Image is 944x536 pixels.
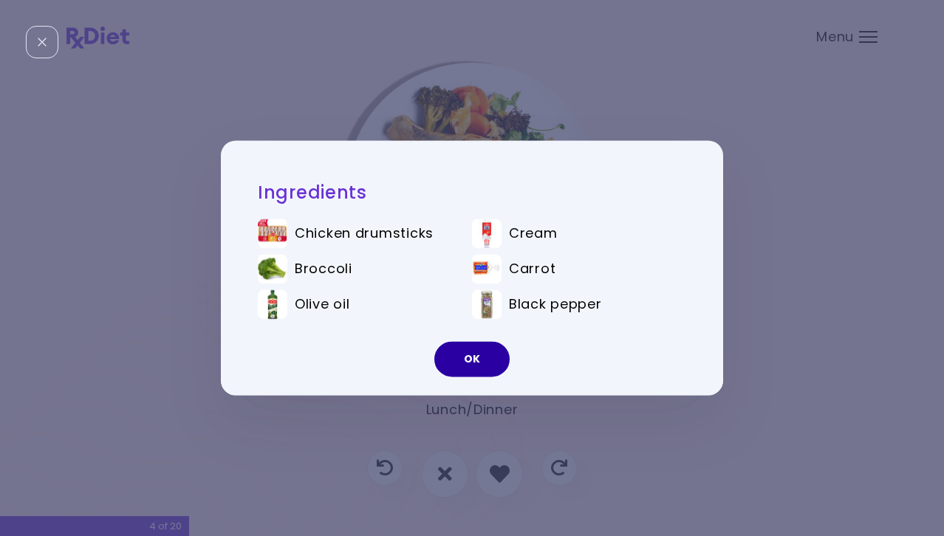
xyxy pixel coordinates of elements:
[295,297,349,313] span: Olive oil
[434,342,510,377] button: OK
[295,261,352,278] span: Broccoli
[509,226,558,242] span: Cream
[258,181,686,204] h2: Ingredients
[295,226,434,242] span: Chicken drumsticks
[26,26,58,58] div: Close
[509,297,602,313] span: Black pepper
[509,261,555,278] span: Carrot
